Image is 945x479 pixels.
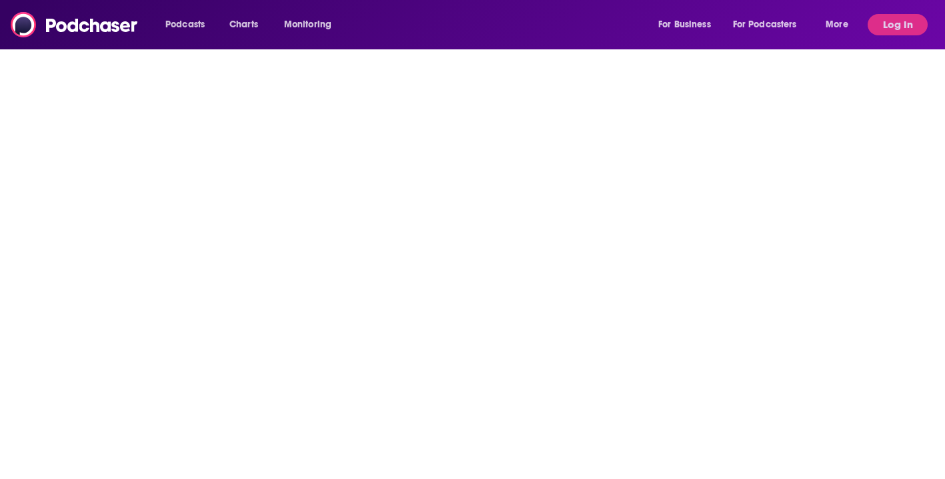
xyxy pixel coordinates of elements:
[275,14,349,35] button: open menu
[724,14,816,35] button: open menu
[868,14,928,35] button: Log In
[658,15,711,34] span: For Business
[649,14,728,35] button: open menu
[229,15,258,34] span: Charts
[156,14,222,35] button: open menu
[733,15,797,34] span: For Podcasters
[221,14,266,35] a: Charts
[816,14,865,35] button: open menu
[826,15,848,34] span: More
[165,15,205,34] span: Podcasts
[11,12,139,37] img: Podchaser - Follow, Share and Rate Podcasts
[284,15,331,34] span: Monitoring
